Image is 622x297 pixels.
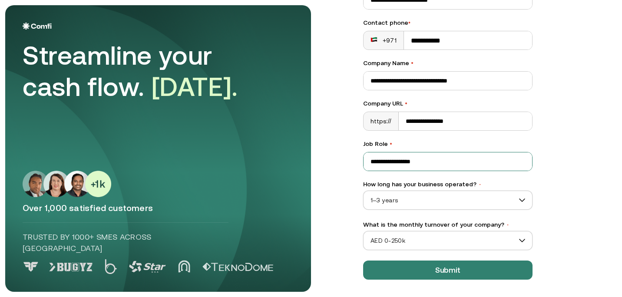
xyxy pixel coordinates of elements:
[364,112,399,130] div: https://
[23,202,294,214] p: Over 1,000 satisfied customers
[364,194,532,207] span: 1–3 years
[405,100,407,107] span: •
[363,139,533,148] label: Job Role
[363,261,533,280] button: Submit
[202,263,273,271] img: Logo 5
[23,40,266,102] div: Streamline your cash flow.
[23,262,39,272] img: Logo 0
[390,140,392,147] span: •
[363,180,533,189] label: How long has your business operated?
[411,59,414,66] span: •
[152,72,238,102] span: [DATE].
[49,263,93,271] img: Logo 1
[105,259,117,274] img: Logo 2
[363,59,533,68] label: Company Name
[408,19,410,26] span: •
[363,99,533,108] label: Company URL
[363,18,533,27] div: Contact phone
[506,222,510,228] span: •
[478,181,482,188] span: •
[23,23,52,30] img: Logo
[23,231,228,254] p: Trusted by 1000+ SMEs across [GEOGRAPHIC_DATA]
[178,260,190,273] img: Logo 4
[371,36,397,45] div: +971
[129,261,166,273] img: Logo 3
[363,220,533,229] label: What is the monthly turnover of your company?
[364,234,532,247] span: AED 0-250k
